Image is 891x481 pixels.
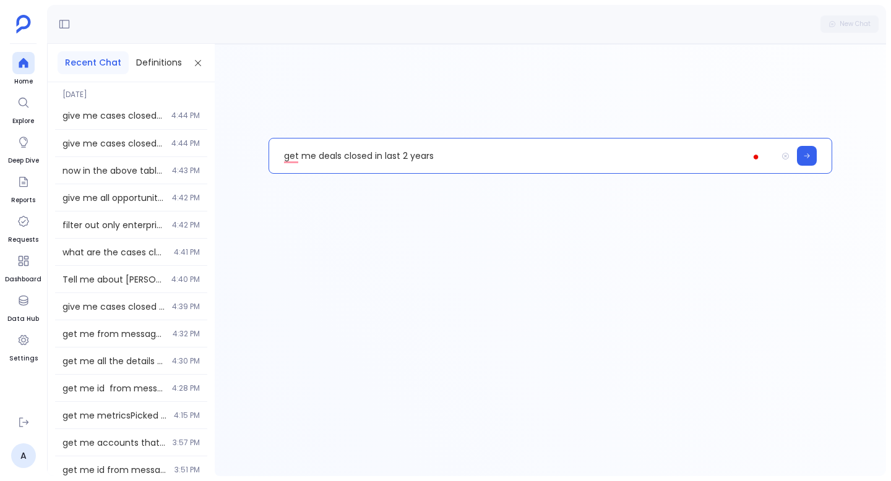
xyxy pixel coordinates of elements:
span: Settings [9,354,38,364]
span: 4:28 PM [172,383,200,393]
span: give me cases closed in the next year 3rd quarter [62,109,164,122]
span: 4:15 PM [174,411,200,420]
span: 4:30 PM [172,356,200,366]
button: Definitions [129,51,189,74]
a: Data Hub [7,289,39,324]
span: Deep Dive [8,156,39,166]
a: Dashboard [5,250,41,284]
button: Recent Chat [58,51,129,74]
a: Home [12,52,35,87]
a: Settings [9,329,38,364]
span: Reports [11,195,35,205]
span: [DATE] [55,82,207,100]
span: what are the cases closed in last 2 years quarter 3 [62,246,166,258]
span: 3:51 PM [174,465,200,475]
a: Reports [11,171,35,205]
span: 4:40 PM [171,275,200,284]
span: get me id from message summary collection // i need table data 100 of them [62,464,167,476]
span: 4:42 PM [172,220,200,230]
a: A [11,443,36,468]
span: 4:32 PM [173,329,200,339]
span: 4:39 PM [172,302,200,312]
span: 4:44 PM [171,111,200,121]
span: Tell me about Gibson - Sporer [62,273,164,286]
span: get me id from message summary collection i need table data [62,382,165,394]
span: give me cases closed in the next year q3 [62,137,164,150]
span: get me accounts that are customers [62,436,165,449]
span: 4:41 PM [174,247,200,257]
a: Requests [8,210,38,245]
p: To enrich screen reader interactions, please activate Accessibility in Grammarly extension settings [269,140,777,172]
span: Explore [12,116,35,126]
span: get me metricsPicked details from message summary [62,409,166,422]
span: Home [12,77,35,87]
span: 4:42 PM [172,193,200,203]
a: Explore [12,92,35,126]
span: Requests [8,235,38,245]
span: filter out only enterprise customers [62,219,165,231]
span: get me from message summary table where the tenant is not MADHUTST2 [62,328,165,340]
span: 3:57 PM [173,438,200,448]
span: Dashboard [5,275,41,284]
span: get me all the details from message summary table // bitch don't use info agent [62,355,165,367]
span: 4:44 PM [171,138,200,148]
span: now in the above table filter out accounts with arr less than 500k [62,164,165,177]
img: petavue logo [16,15,31,33]
span: give me all opportunities closed not in this year [62,192,165,204]
span: give me cases closed in the last year q2 [62,300,165,313]
a: Deep Dive [8,131,39,166]
span: 4:43 PM [172,166,200,176]
span: Data Hub [7,314,39,324]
